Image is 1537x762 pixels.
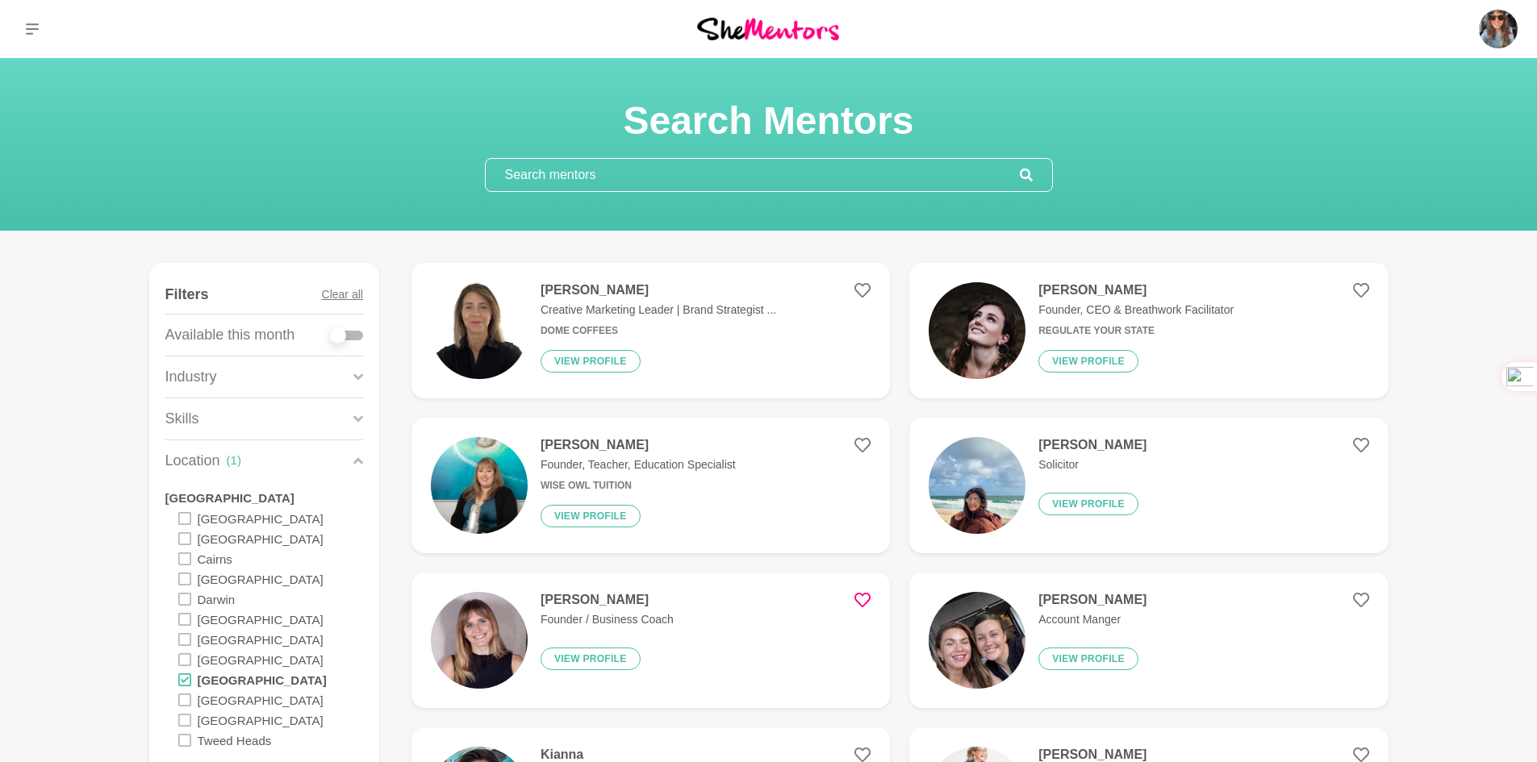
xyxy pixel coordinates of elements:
p: Account Manger [1038,611,1146,628]
h4: [PERSON_NAME] [541,592,674,608]
label: [GEOGRAPHIC_DATA] [198,629,324,649]
h4: Filters [165,285,209,304]
p: Founder / Business Coach [541,611,674,628]
p: Creative Marketing Leader | Brand Strategist ... [541,302,776,319]
img: 675efa3b2e966e5c68b6c0b6a55f808c2d9d66a7-1333x2000.png [431,282,528,379]
h6: Dome Coffees [541,325,776,337]
p: Available this month [165,324,295,346]
label: Darwin [198,589,236,609]
p: Skills [165,408,199,430]
a: [PERSON_NAME]Founder, Teacher, Education SpecialistWise Owl TuitionView profile [411,418,890,553]
label: [GEOGRAPHIC_DATA] [198,710,324,730]
h6: Regulate Your State [1038,325,1234,337]
label: [GEOGRAPHIC_DATA] [198,669,327,689]
label: [GEOGRAPHIC_DATA] [198,568,324,589]
img: 8185ea49deb297eade9a2e5250249276829a47cd-920x897.jpg [929,282,1025,379]
button: View profile [541,350,641,373]
h4: [PERSON_NAME] [541,282,776,298]
p: Founder, CEO & Breathwork Facilitator [1038,302,1234,319]
img: c761ec2c688c7c1bb9c3b50986ae9137a57d05b9-1536x2048.jpg [929,592,1025,689]
p: Solicitor [1038,456,1146,473]
button: View profile [541,505,641,527]
button: View profile [541,647,641,670]
p: Location [165,450,220,472]
button: View profile [1038,350,1138,373]
img: a530bc8d2a2e0627e4f81662508317a5eb6ed64f-4000x6000.jpg [431,437,528,534]
div: ( 1 ) [227,452,241,470]
input: Search mentors [486,159,1020,191]
label: [GEOGRAPHIC_DATA] [198,508,324,528]
h4: [PERSON_NAME] [1038,282,1234,298]
h4: [PERSON_NAME] [1038,592,1146,608]
h4: [PERSON_NAME] [1038,437,1146,453]
label: [GEOGRAPHIC_DATA] [198,609,324,629]
button: Clear all [322,276,363,314]
img: Karla [1479,10,1518,48]
a: [PERSON_NAME]Founder / Business CoachView profile [411,573,890,708]
img: 2749465ab56a6046c1c1b958f3db718fe9215195-1440x1800.jpg [929,437,1025,534]
p: Industry [165,366,217,388]
h1: Search Mentors [485,97,1053,145]
label: Cairns [198,548,232,568]
p: Founder, Teacher, Education Specialist [541,456,736,473]
label: Tweed Heads [198,730,272,750]
label: [GEOGRAPHIC_DATA] [165,488,294,508]
img: She Mentors Logo [697,18,839,40]
button: View profile [1038,493,1138,515]
label: [GEOGRAPHIC_DATA] [198,528,324,548]
label: [GEOGRAPHIC_DATA] [198,649,324,669]
a: [PERSON_NAME]SolicitorView profile [909,418,1388,553]
h4: [PERSON_NAME] [541,437,736,453]
a: [PERSON_NAME]Founder, CEO & Breathwork FacilitatorRegulate Your StateView profile [909,263,1388,398]
h6: Wise Owl Tuition [541,480,736,492]
a: [PERSON_NAME]Account MangerView profile [909,573,1388,708]
img: 6cdf9e4a07ba1d4ff86fe29070785dd57e4211da-593x640.jpg [431,592,528,689]
button: View profile [1038,647,1138,670]
label: [GEOGRAPHIC_DATA] [198,689,324,710]
a: [PERSON_NAME]Creative Marketing Leader | Brand Strategist ...Dome CoffeesView profile [411,263,890,398]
